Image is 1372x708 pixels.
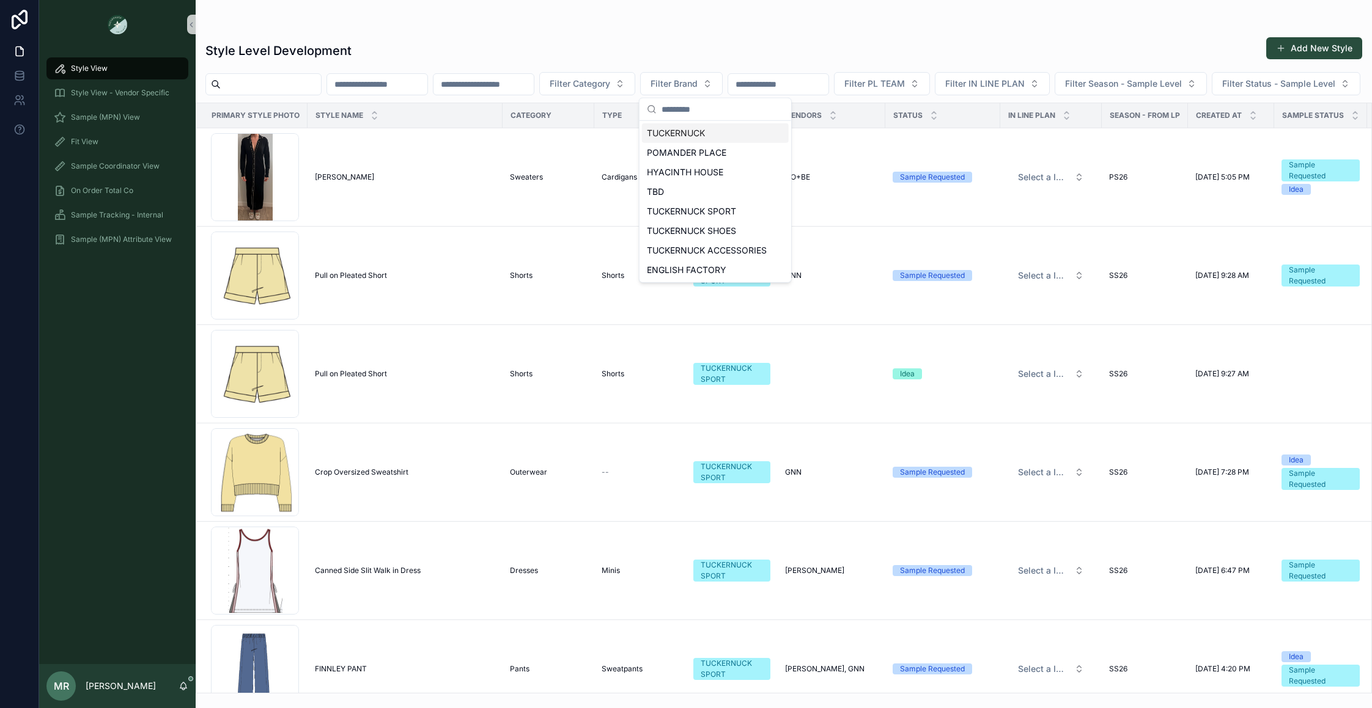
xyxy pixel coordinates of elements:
span: MR [54,679,69,693]
span: SS26 [1109,271,1127,280]
span: Sweatpants [602,664,643,674]
span: GNN [785,271,802,280]
div: TUCKERNUCK SPORT [701,461,763,483]
a: Sample Tracking - Internal [46,204,188,226]
a: GNN [785,467,878,477]
button: Select Button [1008,363,1094,385]
button: Select Button [1008,265,1094,286]
div: TUCKERNUCK ACCESSORIES [642,241,789,260]
a: Dresses [510,566,587,575]
a: Sample (MPN) Attribute View [46,228,188,250]
a: Select Button [1008,166,1094,189]
span: [PERSON_NAME] [785,566,844,575]
span: SS26 [1109,566,1127,575]
button: Select Button [935,72,1050,95]
button: Select Button [1055,72,1207,95]
span: Filter IN LINE PLAN [945,78,1025,90]
div: Sample Requested [1289,560,1352,582]
a: SS26 [1109,369,1181,379]
a: Idea [893,368,993,379]
span: Crop Oversized Sweatshirt [315,467,408,477]
span: Select a IN LINE PLAN [1018,466,1069,478]
a: Select Button [1008,657,1094,681]
button: Select Button [640,72,723,95]
a: IdeaSample Requested [1282,454,1360,490]
span: Select a IN LINE PLAN [1018,171,1069,183]
span: Style View [71,64,108,73]
a: SS26 [1109,664,1181,674]
a: Outerwear [510,467,587,477]
div: Sample Requested [900,663,965,674]
a: Sample Requested [1282,265,1360,286]
span: [DATE] 7:28 PM [1195,467,1249,477]
a: Shorts [510,369,587,379]
a: Select Button [1008,362,1094,385]
img: App logo [108,15,127,34]
span: PS26 [1109,172,1127,182]
button: Select Button [1008,166,1094,188]
span: Created at [1196,111,1242,120]
a: [DATE] 7:28 PM [1195,467,1267,477]
div: Idea [1289,454,1304,465]
div: scrollable content [39,49,196,266]
a: Crop Oversized Sweatshirt [315,467,495,477]
span: GNN [785,467,802,477]
div: Sample Requested [900,565,965,576]
span: Shorts [510,369,533,379]
a: Sample Requested [893,565,993,576]
a: [DATE] 9:28 AM [1195,271,1267,280]
span: Filter Brand [651,78,698,90]
a: Sample Requested [893,270,993,281]
a: SS26 [1109,271,1181,280]
span: Sweaters [510,172,543,182]
a: Select Button [1008,264,1094,287]
span: -- [602,467,609,477]
div: Idea [900,368,915,379]
span: Sample (MPN) Attribute View [71,235,172,244]
a: Sample Requested [893,172,993,183]
div: TBD [642,182,789,202]
a: IdeaSample Requested [1282,651,1360,687]
div: Sample Requested [900,270,965,281]
span: SS26 [1109,664,1127,674]
span: Outerwear [510,467,547,477]
span: Style View - Vendor Specific [71,88,169,98]
span: [PERSON_NAME], GNN [785,664,865,674]
div: Sample Requested [1289,265,1352,286]
span: Pants [510,664,529,674]
span: Season - From LP [1110,111,1180,120]
button: Select Button [1008,560,1094,582]
div: TUCKERNUCK SPORT [701,658,763,680]
span: Select a IN LINE PLAN [1018,663,1069,675]
span: DO+BE [785,172,810,182]
div: Sample Requested [1289,159,1352,181]
a: Sweaters [510,172,587,182]
a: Shorts [602,369,679,379]
span: FINNLEY PANT [315,664,367,674]
a: Style View [46,57,188,79]
span: Cardigans [602,172,637,182]
div: Sample Requested [1289,665,1352,687]
a: Pull on Pleated Short [315,271,495,280]
div: HYACINTH HOUSE [642,162,789,182]
a: [DATE] 5:05 PM [1195,172,1267,182]
span: [DATE] 9:28 AM [1195,271,1249,280]
h1: Style Level Development [205,42,352,59]
a: SS26 [1109,467,1181,477]
span: [DATE] 6:47 PM [1195,566,1250,575]
div: TUCKERNUCK SPORT [701,363,763,385]
a: Sample Requested [893,467,993,478]
button: Select Button [1008,461,1094,483]
a: [PERSON_NAME] [315,172,495,182]
a: TUCKERNUCK SPORT [693,363,770,385]
span: [DATE] 9:27 AM [1195,369,1249,379]
span: SS26 [1109,369,1127,379]
a: [DATE] 6:47 PM [1195,566,1267,575]
a: Sample Requested [1282,560,1360,582]
a: DO+BE [785,172,878,182]
a: On Order Total Co [46,180,188,202]
a: Sweatpants [602,664,679,674]
a: TUCKERNUCK SPORT [693,461,770,483]
span: IN LINE PLAN [1008,111,1055,120]
div: Idea [1289,651,1304,662]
